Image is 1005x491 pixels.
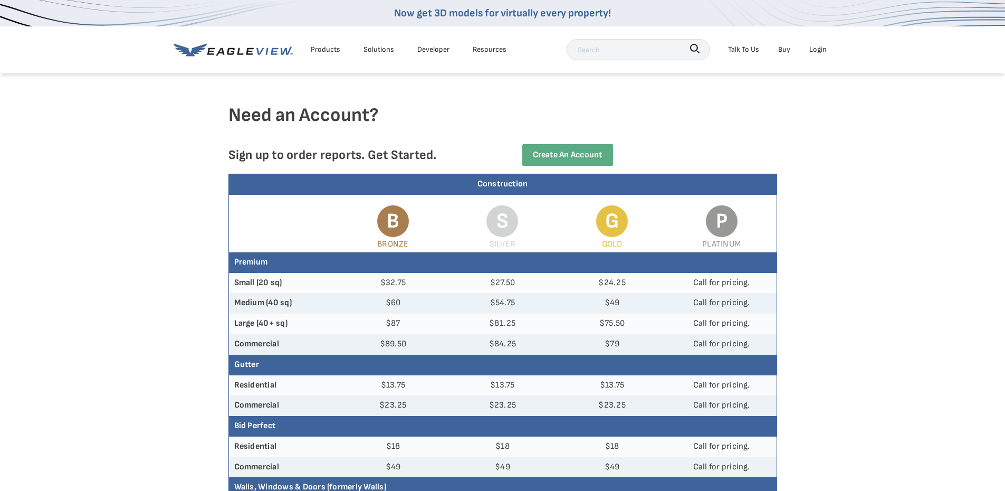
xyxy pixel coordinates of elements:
td: $32.75 [338,273,448,294]
td: Call for pricing. [667,437,777,457]
th: Medium (40 sq) [229,293,339,314]
span: P [706,205,738,237]
td: Call for pricing. [667,375,777,396]
td: Call for pricing. [667,293,777,314]
td: $23.25 [557,395,667,416]
p: Sign up to order reports. Get Started. [228,147,486,163]
a: Developer [417,43,449,56]
td: Call for pricing. [667,457,777,478]
td: Call for pricing. [667,395,777,416]
td: Call for pricing. [667,334,777,355]
span: G [596,205,628,237]
td: $84.25 [448,334,558,355]
td: $24.25 [557,273,667,294]
td: $60 [338,293,448,314]
td: $81.25 [448,314,558,334]
th: Residential [229,375,339,396]
input: Search [567,39,710,60]
td: $23.25 [448,395,558,416]
td: $27.50 [448,273,558,294]
td: $54.75 [448,293,558,314]
td: $13.75 [338,375,448,396]
div: Talk To Us [728,43,759,56]
th: Large (40+ sq) [229,314,339,334]
td: $23.25 [338,395,448,416]
th: Premium [229,252,777,273]
span: B [377,205,409,237]
th: Gutter [229,355,777,375]
td: $18 [338,437,448,457]
h4: Need an Account? [228,103,777,144]
td: Call for pricing. [667,314,777,334]
td: $18 [557,437,667,457]
th: Small (20 sq) [229,273,339,294]
td: $13.75 [448,375,558,396]
span: Bronze [377,239,408,249]
a: Buy [778,43,790,56]
td: $49 [557,293,667,314]
td: $49 [448,457,558,478]
td: $89.50 [338,334,448,355]
td: $75.50 [557,314,667,334]
span: Platinum [702,239,741,249]
a: Now get 3D models for virtually every property! [394,7,611,20]
td: Call for pricing. [667,273,777,294]
td: $18 [448,437,558,457]
td: $87 [338,314,448,334]
td: $49 [557,457,667,478]
div: Login [809,43,827,56]
a: Create an Account [522,144,613,166]
td: $13.75 [557,375,667,396]
div: Products [311,43,340,56]
div: Construction [229,174,777,195]
span: Gold [602,239,623,249]
span: S [486,205,518,237]
th: Commercial [229,334,339,355]
th: Commercial [229,457,339,478]
span: Silver [490,239,515,249]
th: Bid Perfect [229,416,777,437]
th: Residential [229,437,339,457]
div: Solutions [363,43,394,56]
th: Commercial [229,395,339,416]
div: Resources [473,43,506,56]
td: $49 [338,457,448,478]
td: $79 [557,334,667,355]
